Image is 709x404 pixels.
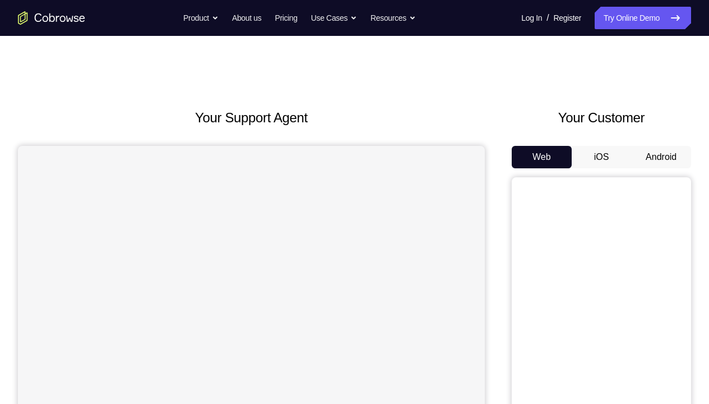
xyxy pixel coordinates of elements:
button: Web [512,146,572,168]
a: Go to the home page [18,11,85,25]
button: Use Cases [311,7,357,29]
a: Register [554,7,581,29]
a: Try Online Demo [595,7,691,29]
h2: Your Customer [512,108,691,128]
button: Resources [370,7,416,29]
button: iOS [572,146,632,168]
h2: Your Support Agent [18,108,485,128]
button: Android [631,146,691,168]
a: About us [232,7,261,29]
a: Pricing [275,7,297,29]
button: Product [183,7,219,29]
a: Log In [521,7,542,29]
span: / [546,11,549,25]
